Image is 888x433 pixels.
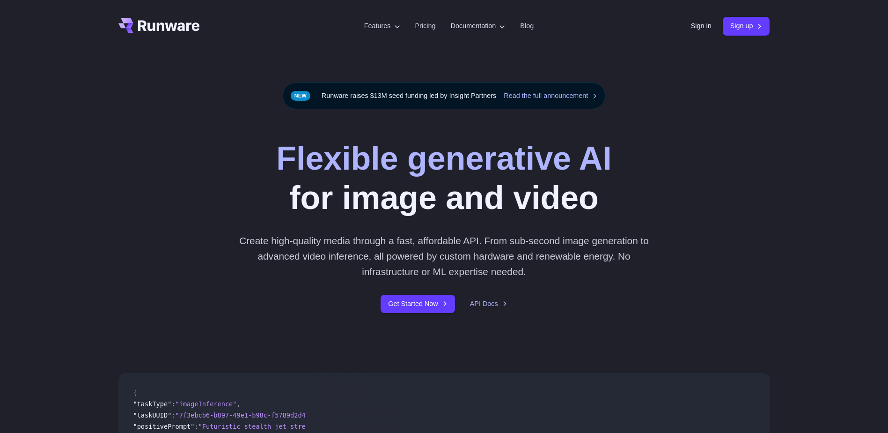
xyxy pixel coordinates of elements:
span: : [171,411,175,419]
strong: Flexible generative AI [276,140,611,177]
a: Sign up [723,17,770,35]
span: "taskUUID" [133,411,172,419]
div: Runware raises $13M seed funding led by Insight Partners [283,82,606,109]
span: "positivePrompt" [133,423,195,430]
a: Read the full announcement [504,90,597,101]
span: "Futuristic stealth jet streaking through a neon-lit cityscape with glowing purple exhaust" [198,423,547,430]
h1: for image and video [276,139,611,218]
span: : [171,400,175,408]
a: Pricing [415,21,436,31]
label: Documentation [451,21,506,31]
span: { [133,389,137,396]
a: Get Started Now [381,295,455,313]
span: "taskType" [133,400,172,408]
span: "imageInference" [176,400,237,408]
a: Go to / [118,18,200,33]
a: API Docs [470,299,507,309]
span: , [236,400,240,408]
a: Sign in [691,21,712,31]
label: Features [364,21,400,31]
span: "7f3ebcb6-b897-49e1-b98c-f5789d2d40d7" [176,411,321,419]
span: : [194,423,198,430]
p: Create high-quality media through a fast, affordable API. From sub-second image generation to adv... [235,233,653,280]
a: Blog [520,21,534,31]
